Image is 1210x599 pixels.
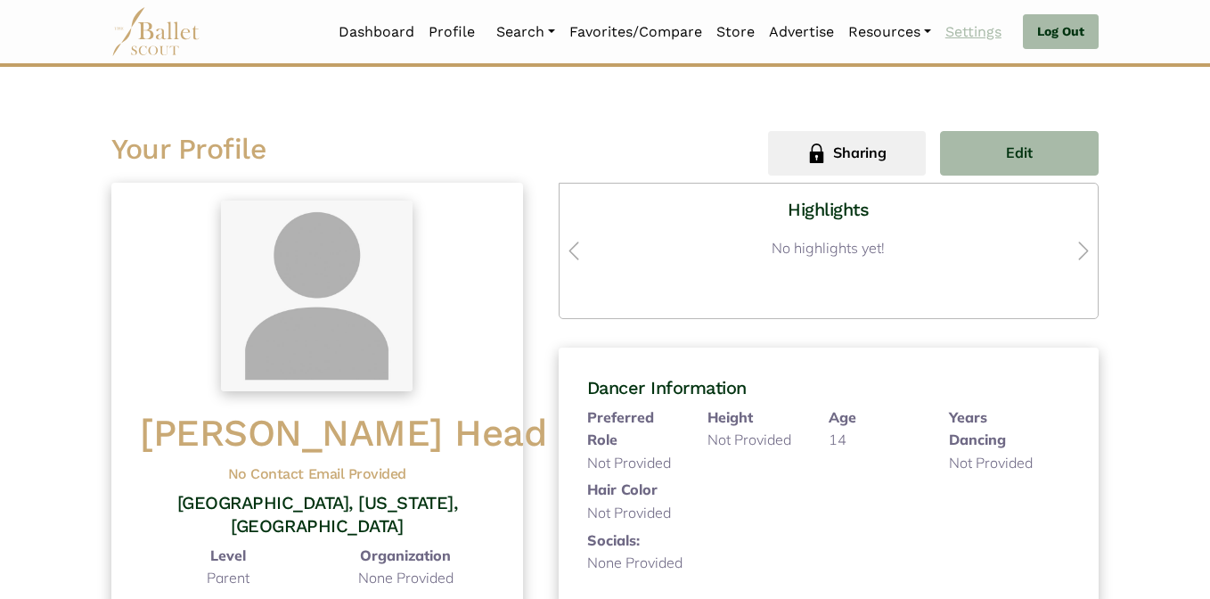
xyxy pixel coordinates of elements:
a: Log Out [1023,14,1099,50]
button: Sharing [768,131,927,176]
h4: Highlights [574,198,1083,221]
b: Age [829,408,856,426]
a: Advertise [762,13,841,51]
b: Height [707,408,753,426]
span: Not [707,431,731,448]
p: None Provided [587,552,683,575]
b: Level [210,546,246,564]
h1: [PERSON_NAME] Head [140,409,495,458]
b: Organization [360,546,451,564]
a: Favorites/Compare [562,13,709,51]
p: 14 [829,429,921,452]
a: Store [709,13,762,51]
b: Socials: [587,531,640,549]
b: Hair Color [587,480,658,498]
span: Parent [207,569,249,587]
a: Profile [421,13,482,51]
a: Dashboard [331,13,421,51]
span: Provided [734,431,791,448]
p: Not Provided [587,452,680,475]
p: No highlights yet! [574,228,1083,269]
h5: No Contact Email Provided [140,465,495,484]
a: Settings [938,13,1009,51]
button: Edit [940,131,1099,176]
img: dummy_profile_pic.jpg [221,201,413,392]
p: None Provided [317,567,495,590]
span: Sharing [833,142,887,165]
h4: Dancer Information [587,376,1070,399]
p: Not Provided [949,452,1042,475]
span: [GEOGRAPHIC_DATA], [US_STATE], [GEOGRAPHIC_DATA] [177,492,458,537]
p: Not Provided [587,502,680,525]
a: Search [489,13,562,51]
b: Years Dancing [949,408,1006,449]
b: Preferred Role [587,408,654,449]
a: Resources [841,13,938,51]
span: Edit [1006,142,1033,165]
h2: Your Profile [111,131,591,168]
